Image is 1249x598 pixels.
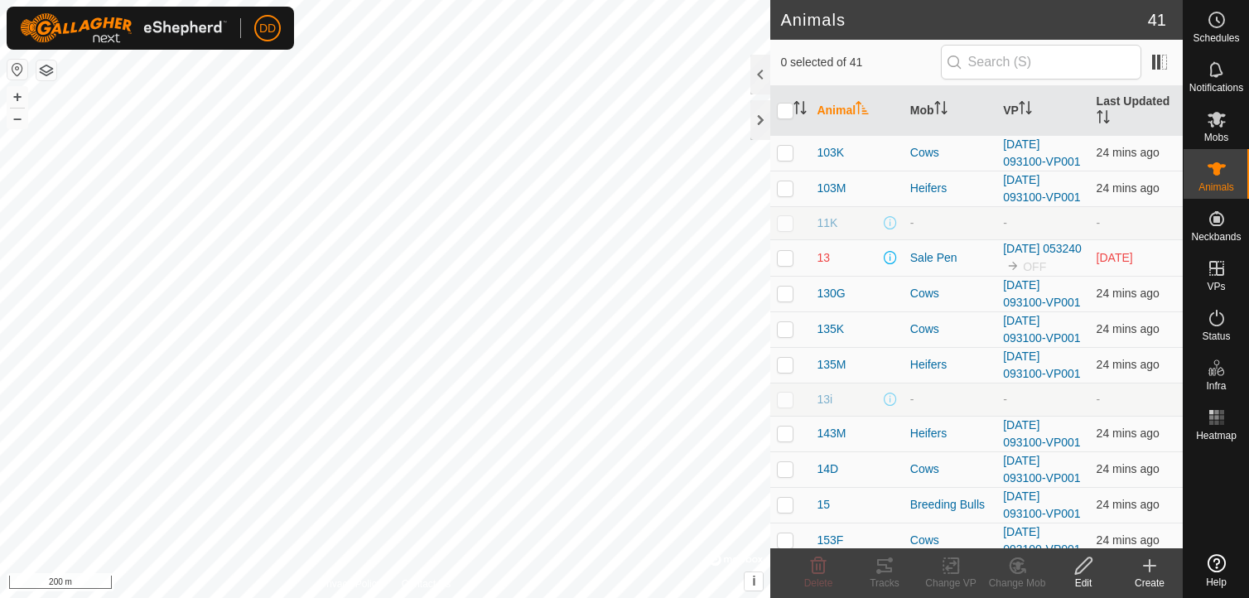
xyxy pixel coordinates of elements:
span: Delete [804,577,833,589]
span: 41 [1148,7,1166,32]
a: [DATE] 093100-VP001 [1003,278,1080,309]
span: Neckbands [1191,232,1241,242]
span: Mobs [1204,133,1228,142]
span: 10 Sept 2025, 6:03 pm [1097,533,1160,547]
span: Animals [1198,182,1234,192]
span: 23 Aug 2025, 9:33 am [1097,251,1133,264]
button: i [745,572,763,591]
app-display-virtual-paddock-transition: - [1003,216,1007,229]
a: Privacy Policy [320,576,382,591]
div: - [910,391,990,408]
button: – [7,109,27,128]
div: Create [1116,576,1183,591]
div: Sale Pen [910,249,990,267]
div: Edit [1050,576,1116,591]
p-sorticon: Activate to sort [1097,113,1110,126]
a: [DATE] 093100-VP001 [1003,314,1080,345]
a: [DATE] 053240 [1003,242,1082,255]
span: Schedules [1193,33,1239,43]
div: Cows [910,285,990,302]
div: Cows [910,461,990,478]
a: Contact Us [402,576,451,591]
div: Cows [910,532,990,549]
span: 0 selected of 41 [780,54,940,71]
span: 10 Sept 2025, 6:03 pm [1097,322,1160,335]
h2: Animals [780,10,1147,30]
span: 10 Sept 2025, 6:03 pm [1097,358,1160,371]
span: 10 Sept 2025, 6:03 pm [1097,498,1160,511]
span: 13i [817,391,832,408]
span: Help [1206,577,1227,587]
button: Reset Map [7,60,27,80]
div: - [910,215,990,232]
p-sorticon: Activate to sort [1019,104,1032,117]
div: Heifers [910,425,990,442]
app-display-virtual-paddock-transition: - [1003,393,1007,406]
div: Cows [910,321,990,338]
span: 10 Sept 2025, 6:03 pm [1097,427,1160,440]
span: 135K [817,321,844,338]
span: 135M [817,356,846,374]
span: 10 Sept 2025, 6:03 pm [1097,146,1160,159]
a: Help [1184,547,1249,594]
span: 153F [817,532,843,549]
div: Breeding Bulls [910,496,990,514]
a: [DATE] 093100-VP001 [1003,173,1080,204]
button: + [7,87,27,107]
a: [DATE] 093100-VP001 [1003,137,1080,168]
span: Notifications [1189,83,1243,93]
span: 143M [817,425,846,442]
span: 10 Sept 2025, 6:03 pm [1097,181,1160,195]
span: - [1097,216,1101,229]
div: Change VP [918,576,984,591]
span: Status [1202,331,1230,341]
span: DD [259,20,276,37]
th: Last Updated [1090,86,1183,136]
th: VP [996,86,1089,136]
p-sorticon: Activate to sort [934,104,948,117]
span: VPs [1207,282,1225,292]
span: 130G [817,285,845,302]
div: Tracks [851,576,918,591]
a: [DATE] 093100-VP001 [1003,418,1080,449]
div: Heifers [910,356,990,374]
a: [DATE] 093100-VP001 [1003,350,1080,380]
span: 103M [817,180,846,197]
input: Search (S) [941,45,1141,80]
span: 13 [817,249,830,267]
span: 11K [817,215,837,232]
span: Infra [1206,381,1226,391]
span: 14D [817,461,838,478]
a: [DATE] 093100-VP001 [1003,454,1080,485]
div: Cows [910,144,990,162]
p-sorticon: Activate to sort [793,104,807,117]
span: 15 [817,496,830,514]
img: to [1006,259,1020,272]
span: i [752,574,755,588]
span: 103K [817,144,844,162]
th: Mob [904,86,996,136]
span: - [1097,393,1101,406]
span: 10 Sept 2025, 6:03 pm [1097,287,1160,300]
span: OFF [1023,260,1046,273]
img: Gallagher Logo [20,13,227,43]
p-sorticon: Activate to sort [856,104,869,117]
span: Heatmap [1196,431,1237,441]
button: Map Layers [36,60,56,80]
div: Heifers [910,180,990,197]
a: [DATE] 093100-VP001 [1003,489,1080,520]
div: Change Mob [984,576,1050,591]
a: [DATE] 093100-VP001 [1003,525,1080,556]
span: 10 Sept 2025, 6:03 pm [1097,462,1160,475]
th: Animal [810,86,903,136]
